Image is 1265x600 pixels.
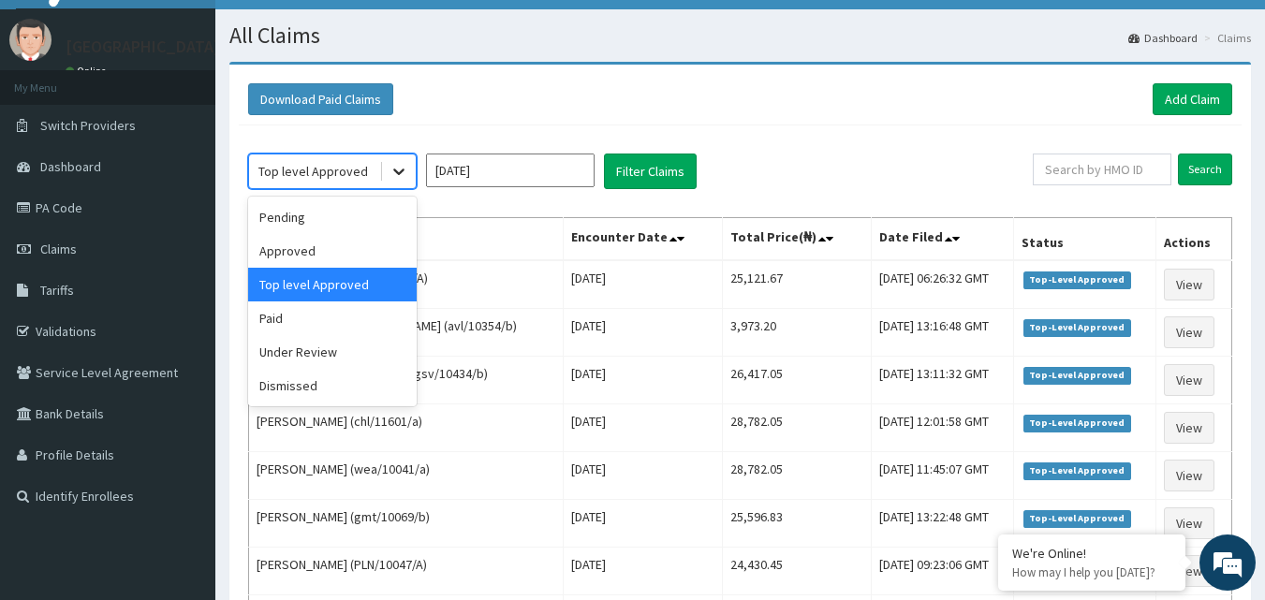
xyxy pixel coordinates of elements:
td: [DATE] [563,309,723,357]
span: Tariffs [40,282,74,299]
textarea: Type your message and hit 'Enter' [9,401,357,466]
span: We're online! [109,181,258,370]
td: [DATE] 13:22:48 GMT [871,500,1014,548]
td: [DATE] [563,404,723,452]
div: Under Review [248,335,417,369]
div: Dismissed [248,369,417,402]
div: Top level Approved [258,162,368,181]
span: Top-Level Approved [1023,462,1131,479]
div: Top level Approved [248,268,417,301]
td: 24,430.45 [723,548,871,595]
td: 28,782.05 [723,404,871,452]
td: [DATE] 06:26:32 GMT [871,260,1014,309]
img: User Image [9,19,51,61]
td: [DATE] [563,500,723,548]
span: Top-Level Approved [1023,510,1131,527]
h1: All Claims [229,23,1251,48]
button: Download Paid Claims [248,83,393,115]
a: Online [66,65,110,78]
th: Actions [1156,218,1232,261]
td: [PERSON_NAME] (chl/11601/a) [249,404,564,452]
a: View [1164,555,1214,587]
td: [DATE] [563,357,723,404]
span: Top-Level Approved [1023,367,1131,384]
a: View [1164,269,1214,300]
a: Dashboard [1128,30,1198,46]
input: Search [1178,154,1232,185]
span: Top-Level Approved [1023,319,1131,336]
td: [DATE] 13:11:32 GMT [871,357,1014,404]
th: Date Filed [871,218,1014,261]
div: Paid [248,301,417,335]
span: Top-Level Approved [1023,271,1131,288]
td: [DATE] 12:01:58 GMT [871,404,1014,452]
img: d_794563401_company_1708531726252_794563401 [35,94,76,140]
th: Status [1014,218,1156,261]
li: Claims [1199,30,1251,46]
a: View [1164,364,1214,396]
div: Pending [248,200,417,234]
td: [PERSON_NAME] (PLN/10047/A) [249,548,564,595]
input: Select Month and Year [426,154,595,187]
td: [DATE] 13:16:48 GMT [871,309,1014,357]
a: View [1164,412,1214,444]
td: 26,417.05 [723,357,871,404]
p: [GEOGRAPHIC_DATA] [66,38,220,55]
td: [DATE] [563,452,723,500]
div: Chat with us now [97,105,315,129]
div: We're Online! [1012,545,1171,562]
th: Encounter Date [563,218,723,261]
td: 25,596.83 [723,500,871,548]
a: View [1164,316,1214,348]
span: Dashboard [40,158,101,175]
td: [DATE] [563,548,723,595]
td: [DATE] 11:45:07 GMT [871,452,1014,500]
td: 28,782.05 [723,452,871,500]
span: Top-Level Approved [1023,415,1131,432]
th: Total Price(₦) [723,218,871,261]
a: View [1164,507,1214,539]
td: [DATE] 09:23:06 GMT [871,548,1014,595]
a: View [1164,460,1214,491]
button: Filter Claims [604,154,697,189]
td: [PERSON_NAME] (gmt/10069/b) [249,500,564,548]
span: Switch Providers [40,117,136,134]
span: Claims [40,241,77,257]
div: Approved [248,234,417,268]
a: Add Claim [1153,83,1232,115]
p: How may I help you today? [1012,564,1171,580]
td: 25,121.67 [723,260,871,309]
div: Minimize live chat window [307,9,352,54]
input: Search by HMO ID [1033,154,1171,185]
td: 3,973.20 [723,309,871,357]
td: [DATE] [563,260,723,309]
td: [PERSON_NAME] (wea/10041/a) [249,452,564,500]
